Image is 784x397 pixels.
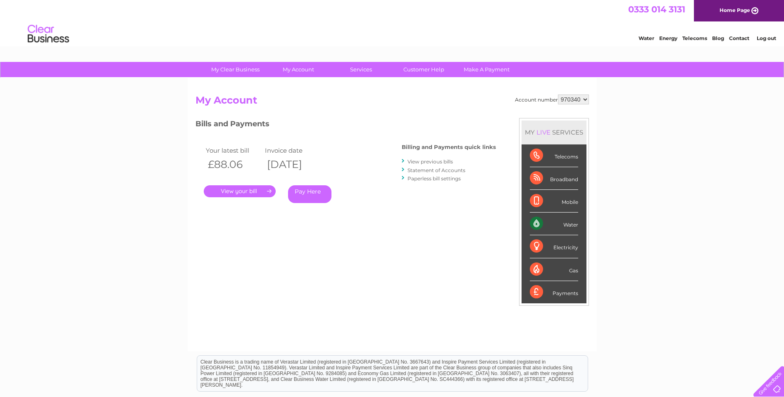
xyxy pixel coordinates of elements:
[530,258,578,281] div: Gas
[204,156,263,173] th: £88.06
[204,145,263,156] td: Your latest bill
[628,4,685,14] a: 0333 014 3131
[530,144,578,167] div: Telecoms
[327,62,395,77] a: Services
[407,158,453,165] a: View previous bills
[515,95,589,104] div: Account number
[530,213,578,235] div: Water
[530,167,578,190] div: Broadband
[390,62,458,77] a: Customer Help
[453,62,521,77] a: Make A Payment
[639,35,654,41] a: Water
[757,35,776,41] a: Log out
[402,144,496,150] h4: Billing and Payments quick links
[659,35,677,41] a: Energy
[407,175,461,182] a: Paperless bill settings
[263,156,322,173] th: [DATE]
[530,281,578,303] div: Payments
[712,35,724,41] a: Blog
[288,185,331,203] a: Pay Here
[197,5,588,40] div: Clear Business is a trading name of Verastar Limited (registered in [GEOGRAPHIC_DATA] No. 3667643...
[204,185,276,197] a: .
[27,21,69,47] img: logo.png
[530,190,578,213] div: Mobile
[264,62,332,77] a: My Account
[522,121,586,144] div: MY SERVICES
[195,95,589,110] h2: My Account
[195,118,496,132] h3: Bills and Payments
[535,128,552,136] div: LIVE
[201,62,269,77] a: My Clear Business
[530,235,578,258] div: Electricity
[729,35,749,41] a: Contact
[682,35,707,41] a: Telecoms
[263,145,322,156] td: Invoice date
[407,167,465,173] a: Statement of Accounts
